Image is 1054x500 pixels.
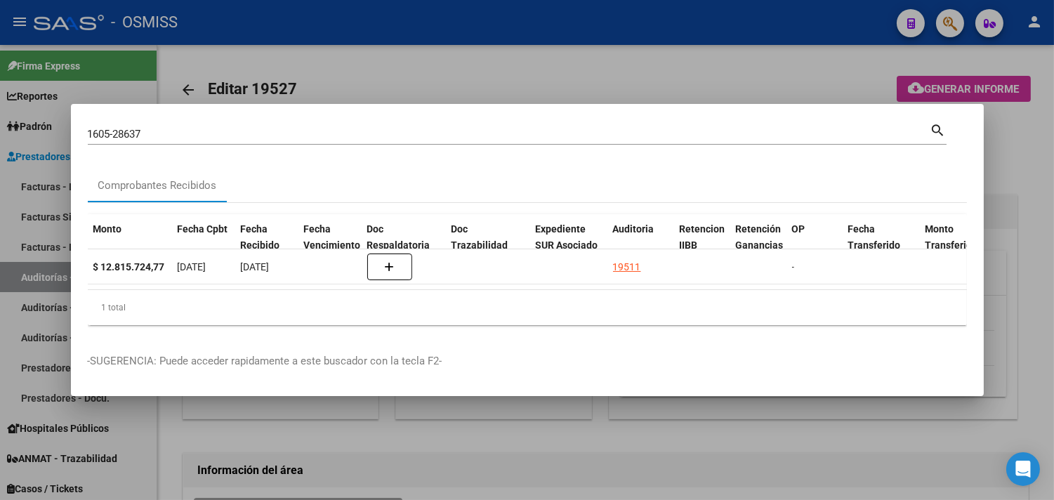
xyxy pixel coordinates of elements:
[848,223,900,251] span: Fecha Transferido
[930,121,947,138] mat-icon: search
[842,214,919,276] datatable-header-cell: Fecha Transferido
[730,214,786,276] datatable-header-cell: Retención Ganancias
[178,261,206,272] span: [DATE]
[451,223,508,251] span: Doc Trazabilidad
[919,214,996,276] datatable-header-cell: Monto Transferido
[679,223,725,251] span: Retencion IIBB
[791,223,805,235] span: OP
[298,214,361,276] datatable-header-cell: Fecha Vencimiento
[171,214,235,276] datatable-header-cell: Fecha Cpbt
[240,223,279,251] span: Fecha Recibido
[1006,452,1040,486] div: Open Intercom Messenger
[529,214,607,276] datatable-header-cell: Expediente SUR Asociado
[786,214,842,276] datatable-header-cell: OP
[93,261,165,272] strong: $ 12.815.724,77
[613,259,641,275] div: 19511
[925,223,977,251] span: Monto Transferido
[88,353,967,369] p: -SUGERENCIA: Puede acceder rapidamente a este buscador con la tecla F2-
[241,261,270,272] span: [DATE]
[792,261,795,272] span: -
[673,214,730,276] datatable-header-cell: Retencion IIBB
[87,214,171,276] datatable-header-cell: Monto
[735,223,783,251] span: Retención Ganancias
[88,290,967,325] div: 1 total
[235,214,298,276] datatable-header-cell: Fecha Recibido
[361,214,445,276] datatable-header-cell: Doc Respaldatoria
[445,214,529,276] datatable-header-cell: Doc Trazabilidad
[93,223,121,235] span: Monto
[612,223,654,235] span: Auditoria
[367,223,430,251] span: Doc Respaldatoria
[98,178,217,194] div: Comprobantes Recibidos
[535,223,598,251] span: Expediente SUR Asociado
[303,223,360,251] span: Fecha Vencimiento
[177,223,228,235] span: Fecha Cpbt
[607,214,673,276] datatable-header-cell: Auditoria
